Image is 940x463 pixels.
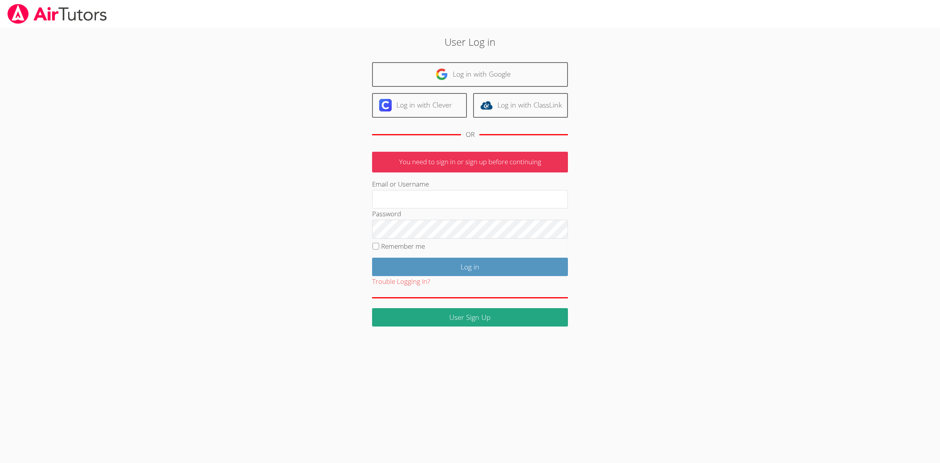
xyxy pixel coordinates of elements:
[473,93,568,118] a: Log in with ClassLink
[372,308,568,327] a: User Sign Up
[372,93,467,118] a: Log in with Clever
[216,34,724,49] h2: User Log in
[372,209,401,218] label: Password
[372,258,568,276] input: Log in
[381,242,425,251] label: Remember me
[436,68,448,81] img: google-logo-50288ca7cdecda66e5e0955fdab243c47b7ad437acaf1139b6f446037453330a.svg
[372,276,430,287] button: Trouble Logging In?
[379,99,392,111] img: clever-logo-6eab21bc6e7a338710f1a6ff85c0baf02591cd810cc4098c63d3a4b26e2feb20.svg
[7,4,108,24] img: airtutors_banner-c4298cdbf04f3fff15de1276eac7730deb9818008684d7c2e4769d2f7ddbe033.png
[466,129,475,140] div: OR
[372,179,429,188] label: Email or Username
[480,99,493,111] img: classlink-logo-d6bb404cc1216ec64c9a2012d9dc4662098be43eaf13dc465df04b49fa7ab582.svg
[372,152,568,172] p: You need to sign in or sign up before continuing
[372,62,568,87] a: Log in with Google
